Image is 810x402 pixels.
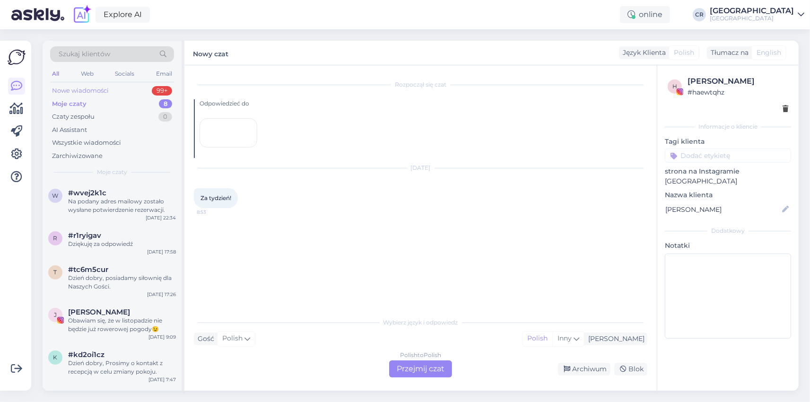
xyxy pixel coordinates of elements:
[389,360,452,377] div: Przejmij czat
[665,241,791,251] p: Notatki
[68,308,130,316] span: Joanna Wesołek
[54,311,57,318] span: J
[158,112,172,122] div: 0
[54,269,57,276] span: t
[68,240,176,248] div: Dziękuję za odpowiedź
[52,151,103,161] div: Zarchiwizowane
[688,76,788,87] div: [PERSON_NAME]
[523,332,552,346] div: Polish
[68,189,106,197] span: #wvej2k1c
[400,351,441,359] div: Polish to Polish
[665,204,780,215] input: Dodaj nazwę
[194,318,647,327] div: Wybierz język i odpowiedz
[665,122,791,131] div: Informacje o kliencie
[710,7,794,15] div: [GEOGRAPHIC_DATA]
[665,149,791,163] input: Dodać etykietę
[665,176,791,186] p: [GEOGRAPHIC_DATA]
[154,68,174,80] div: Email
[52,192,59,199] span: w
[665,190,791,200] p: Nazwa klienta
[757,48,781,58] span: English
[53,235,58,242] span: r
[674,48,694,58] span: Polish
[68,350,105,359] span: #kd2oi1cz
[96,7,150,23] a: Explore AI
[148,333,176,341] div: [DATE] 9:09
[619,48,666,58] div: Język Klienta
[200,194,231,201] span: Za tydzień!
[52,86,109,96] div: Nowe wiadomości
[152,86,172,96] div: 99+
[159,99,172,109] div: 8
[68,274,176,291] div: Dzień dobry, posiadamy siłownię dla Naszych Gości.
[222,333,243,344] span: Polish
[197,209,232,216] span: 8:53
[200,99,647,108] div: Odpowiedzieć do
[146,214,176,221] div: [DATE] 22:34
[710,7,804,22] a: [GEOGRAPHIC_DATA][GEOGRAPHIC_DATA]
[68,197,176,214] div: Na podany adres mailowy zostało wysłane potwierdzenie rezerwacji.
[193,46,228,59] label: Nowy czat
[672,83,677,90] span: h
[194,334,214,344] div: Gość
[68,316,176,333] div: Obawiam się, że w listopadzie nie będzie już rowerowej pogody😉
[68,231,101,240] span: #r1ryigav
[194,164,647,172] div: [DATE]
[97,168,127,176] span: Moje czaty
[665,166,791,176] p: strona na Instagramie
[693,8,706,21] div: CR
[557,334,572,342] span: Inny
[688,87,788,97] div: # haewtqhz
[72,5,92,25] img: explore-ai
[194,80,647,89] div: Rozpoczął się czat
[710,15,794,22] div: [GEOGRAPHIC_DATA]
[147,248,176,255] div: [DATE] 17:58
[79,68,96,80] div: Web
[113,68,136,80] div: Socials
[59,49,110,59] span: Szukaj klientów
[68,265,108,274] span: #tc6m5cur
[148,376,176,383] div: [DATE] 7:47
[50,68,61,80] div: All
[665,137,791,147] p: Tagi klienta
[8,48,26,66] img: Askly Logo
[52,125,87,135] div: AI Assistant
[584,334,645,344] div: [PERSON_NAME]
[52,138,121,148] div: Wszystkie wiadomości
[614,363,647,376] div: Blok
[620,6,670,23] div: online
[147,291,176,298] div: [DATE] 17:26
[558,363,610,376] div: Archiwum
[53,354,58,361] span: k
[665,227,791,235] div: Dodatkowy
[52,99,87,109] div: Moje czaty
[52,112,95,122] div: Czaty zespołu
[707,48,749,58] div: Tłumacz na
[68,359,176,376] div: Dzień dobry, Prosimy o kontakt z recepcją w celu zmiany pokoju.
